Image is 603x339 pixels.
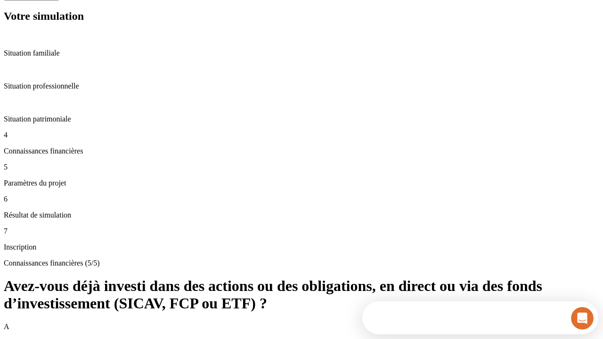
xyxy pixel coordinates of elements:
p: 7 [4,227,599,235]
p: 6 [4,195,599,203]
h1: Avez-vous déjà investi dans des actions ou des obligations, en direct ou via des fonds d’investis... [4,277,599,312]
p: 4 [4,131,599,139]
p: Situation professionnelle [4,82,599,90]
p: Inscription [4,243,599,251]
p: Connaissances financières [4,147,599,155]
p: 5 [4,163,599,171]
iframe: Intercom live chat [571,307,594,330]
iframe: Intercom live chat discovery launcher [362,301,598,334]
p: Connaissances financières (5/5) [4,259,599,267]
p: Résultat de simulation [4,211,599,219]
p: Situation familiale [4,49,599,57]
p: Paramètres du projet [4,179,599,187]
p: Situation patrimoniale [4,115,599,123]
h2: Votre simulation [4,10,599,23]
p: A [4,323,599,331]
